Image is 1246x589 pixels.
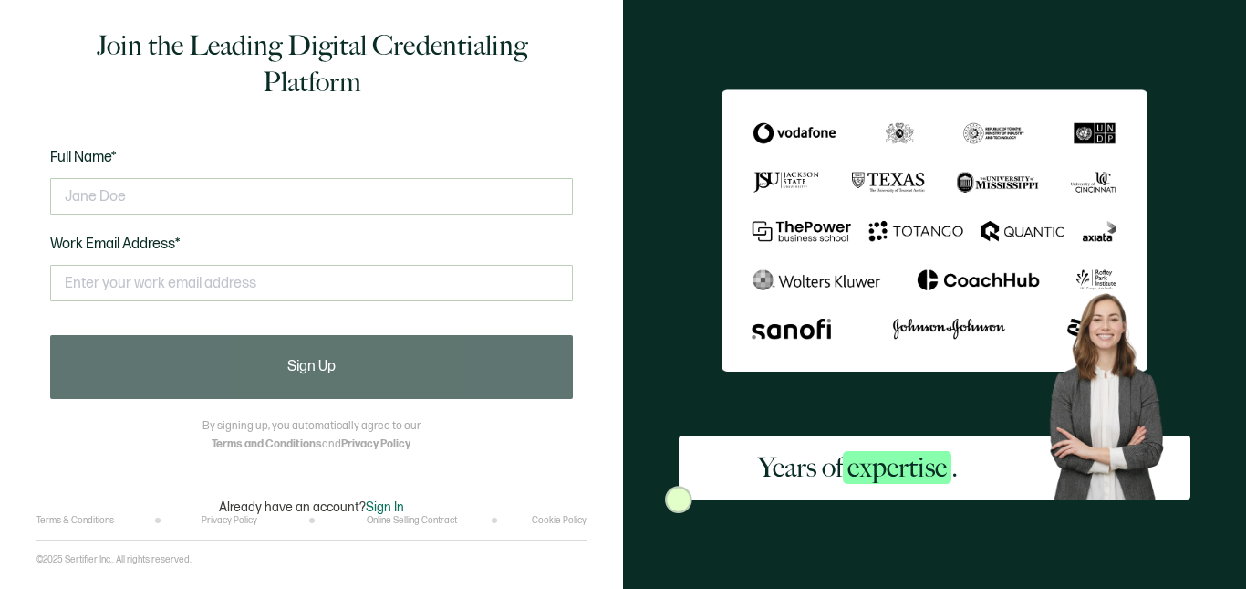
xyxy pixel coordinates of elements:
[219,500,404,515] p: Already have an account?
[202,417,421,454] p: By signing up, you automatically agree to our and .
[50,335,573,399] button: Sign Up
[341,437,410,451] a: Privacy Policy
[212,437,322,451] a: Terms and Conditions
[665,486,692,513] img: Sertifier Signup
[50,265,573,301] input: Enter your work email address
[36,554,192,565] p: ©2025 Sertifier Inc.. All rights reserved.
[50,178,573,215] input: Jane Doe
[50,149,117,166] span: Full Name*
[202,515,257,526] a: Privacy Policy
[1037,283,1190,499] img: Sertifier Signup - Years of <span class="strong-h">expertise</span>. Hero
[367,515,457,526] a: Online Selling Contract
[532,515,587,526] a: Cookie Policy
[36,515,114,526] a: Terms & Conditions
[50,27,573,100] h1: Join the Leading Digital Credentialing Platform
[287,360,336,374] span: Sign Up
[758,449,958,486] h2: Years of .
[366,500,404,515] span: Sign In
[843,451,951,484] span: expertise
[50,236,181,253] span: Work Email Address*
[722,89,1147,371] img: Sertifier Signup - Years of <span class="strong-h">expertise</span>.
